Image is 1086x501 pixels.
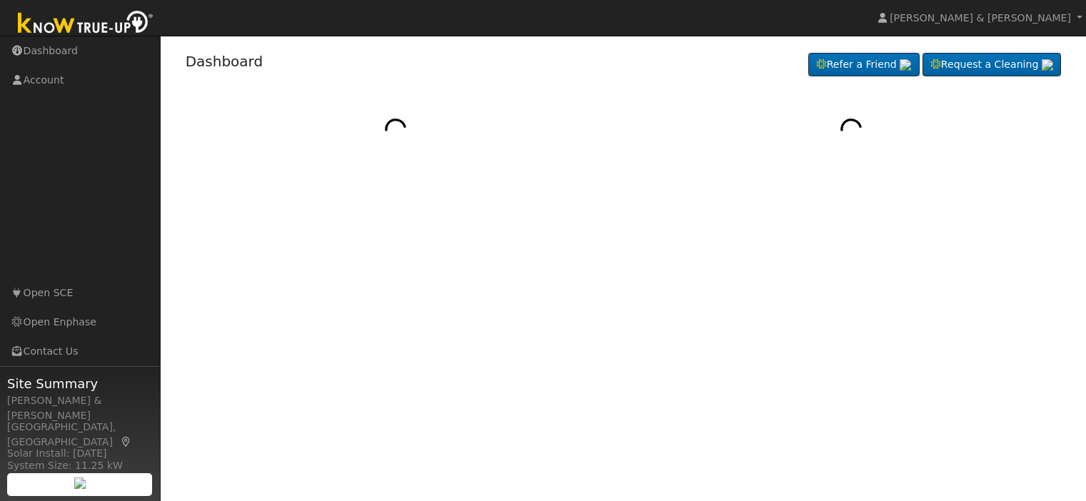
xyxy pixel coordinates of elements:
span: [PERSON_NAME] & [PERSON_NAME] [890,12,1071,24]
div: Solar Install: [DATE] [7,446,153,461]
div: [GEOGRAPHIC_DATA], [GEOGRAPHIC_DATA] [7,420,153,450]
a: Request a Cleaning [922,53,1061,77]
img: retrieve [900,59,911,71]
div: [PERSON_NAME] & [PERSON_NAME] [7,393,153,423]
img: retrieve [74,477,86,489]
span: Site Summary [7,374,153,393]
a: Map [120,436,133,447]
div: System Size: 11.25 kW [7,458,153,473]
a: Refer a Friend [808,53,920,77]
a: Dashboard [186,53,263,70]
img: Know True-Up [11,8,161,40]
img: retrieve [1042,59,1053,71]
